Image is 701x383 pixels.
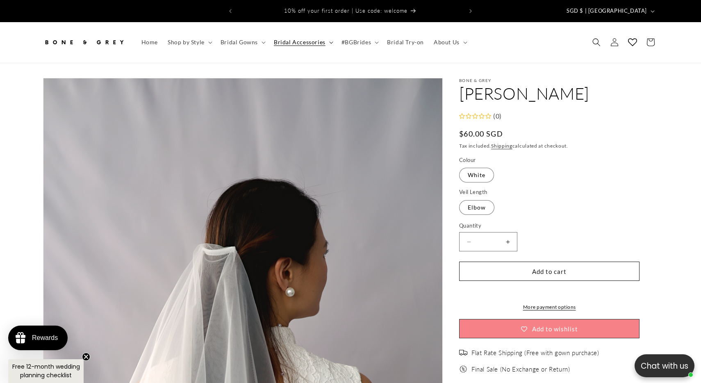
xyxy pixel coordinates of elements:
[635,354,694,377] button: Open chatbox
[459,168,494,182] label: White
[459,156,476,164] legend: Colour
[434,39,460,46] span: About Us
[43,33,125,51] img: Bone and Grey Bridal
[459,303,640,311] a: More payment options
[562,3,658,19] button: SGD $ | [GEOGRAPHIC_DATA]
[459,365,467,373] img: offer.png
[459,222,640,230] label: Quantity
[382,34,429,51] a: Bridal Try-on
[12,362,80,379] span: Free 12-month wedding planning checklist
[560,12,615,26] button: Write a review
[40,30,128,55] a: Bone and Grey Bridal
[459,200,494,215] label: Elbow
[567,7,647,15] span: SGD $ | [GEOGRAPHIC_DATA]
[274,39,325,46] span: Bridal Accessories
[337,34,382,51] summary: #BGBrides
[168,39,205,46] span: Shop by Style
[491,143,512,149] a: Shipping
[587,33,605,51] summary: Search
[163,34,216,51] summary: Shop by Style
[32,334,58,342] div: Rewards
[82,353,90,361] button: Close teaser
[141,39,158,46] span: Home
[284,7,407,14] span: 10% off your first order | Use code: welcome
[269,34,337,51] summary: Bridal Accessories
[216,34,269,51] summary: Bridal Gowns
[459,83,658,104] h1: [PERSON_NAME]
[462,3,480,19] button: Next announcement
[459,78,658,83] p: Bone & Grey
[341,39,371,46] span: #BGBrides
[471,365,570,374] span: Final Sale (No Exchange or Return)
[459,262,640,281] button: Add to cart
[459,128,503,139] span: $60.00 SGD
[221,39,258,46] span: Bridal Gowns
[459,319,640,338] button: Add to wishlist
[387,39,424,46] span: Bridal Try-on
[635,360,694,372] p: Chat with us
[55,47,91,53] a: Write a review
[459,188,488,196] legend: Veil Length
[429,34,471,51] summary: About Us
[137,34,163,51] a: Home
[8,359,84,383] div: Free 12-month wedding planning checklistClose teaser
[221,3,239,19] button: Previous announcement
[491,110,502,122] div: (0)
[459,142,658,150] div: Tax included. calculated at checkout.
[471,349,599,357] span: Flat Rate Shipping (Free with gown purchase)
